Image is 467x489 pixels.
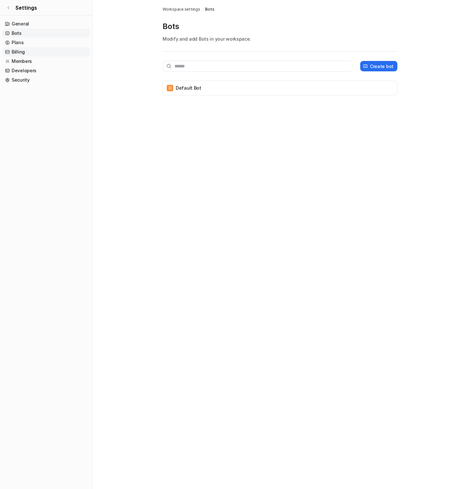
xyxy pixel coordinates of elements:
p: Create bot [370,63,393,70]
button: Create bot [360,61,397,71]
p: Bots [163,21,397,32]
a: Workspace settings [163,6,200,12]
a: Security [3,75,90,85]
p: Modify and add Bots in your workspace. [163,35,397,42]
a: Bots [205,6,214,12]
a: General [3,19,90,28]
span: / [202,6,204,12]
a: Members [3,57,90,66]
span: Settings [15,4,37,12]
p: Default Bot [176,85,201,91]
a: Plans [3,38,90,47]
img: create [363,64,368,69]
a: Developers [3,66,90,75]
a: Bots [3,29,90,38]
span: D [167,85,173,91]
a: Billing [3,47,90,56]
